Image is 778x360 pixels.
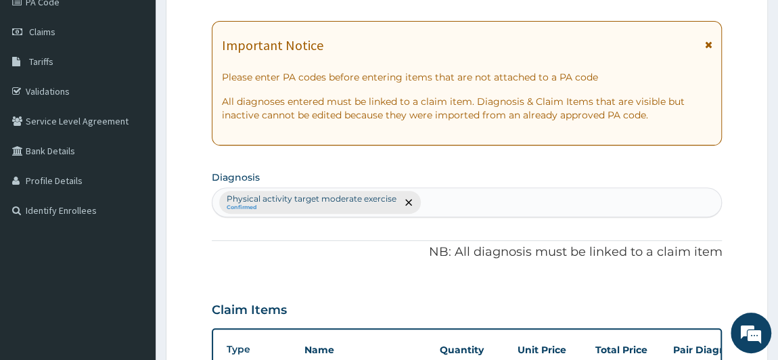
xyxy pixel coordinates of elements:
span: Claims [29,26,55,38]
h3: Claim Items [212,303,287,318]
p: Please enter PA codes before entering items that are not attached to a PA code [222,70,712,84]
p: NB: All diagnosis must be linked to a claim item [212,244,723,261]
span: Tariffs [29,55,53,68]
div: Chat with us now [70,76,227,93]
textarea: Type your message and hit 'Enter' [7,227,258,274]
h1: Important Notice [222,38,323,53]
p: All diagnoses entered must be linked to a claim item. Diagnosis & Claim Items that are visible bu... [222,95,712,122]
label: Diagnosis [212,171,260,184]
div: Minimize live chat window [222,7,254,39]
span: We're online! [78,99,187,235]
img: d_794563401_company_1708531726252_794563401 [25,68,55,102]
